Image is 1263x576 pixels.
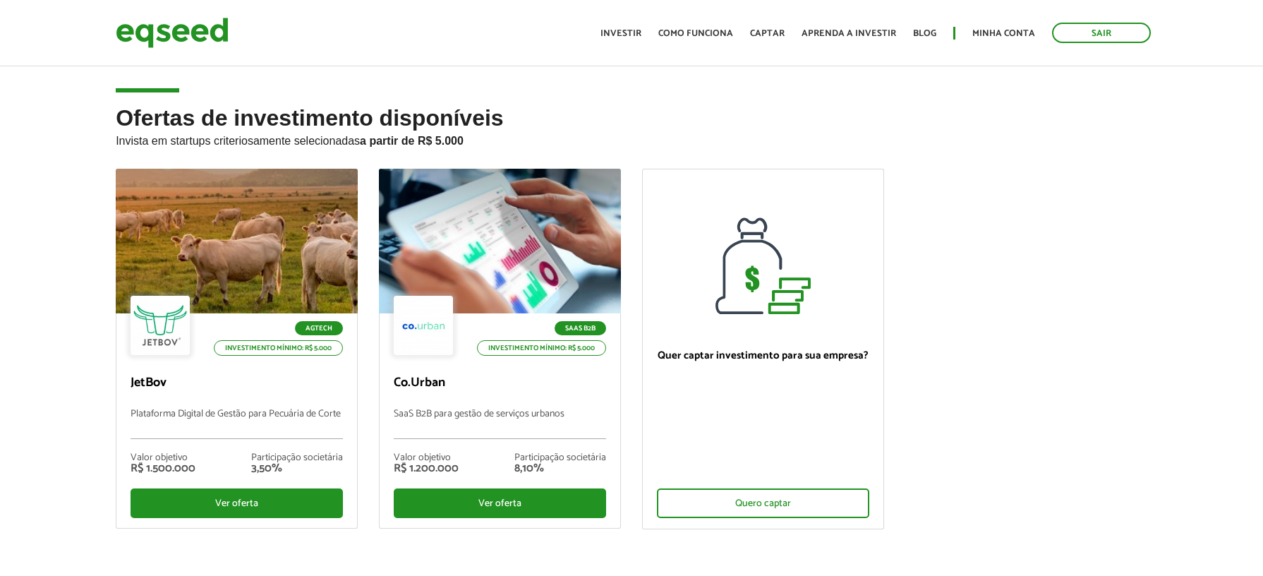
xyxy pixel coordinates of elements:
strong: a partir de R$ 5.000 [360,135,464,147]
p: Investimento mínimo: R$ 5.000 [477,340,606,356]
a: Quer captar investimento para sua empresa? Quero captar [642,169,884,529]
a: Como funciona [658,29,733,38]
p: Co.Urban [394,376,606,391]
a: Blog [913,29,936,38]
p: Agtech [295,321,343,335]
p: SaaS B2B [555,321,606,335]
div: Participação societária [514,453,606,463]
a: Captar [750,29,785,38]
h2: Ofertas de investimento disponíveis [116,106,1147,169]
div: Valor objetivo [394,453,459,463]
div: 3,50% [251,463,343,474]
a: Investir [600,29,641,38]
div: Quero captar [657,488,869,518]
div: Valor objetivo [131,453,195,463]
p: Quer captar investimento para sua empresa? [657,349,869,362]
a: Minha conta [972,29,1035,38]
a: SaaS B2B Investimento mínimo: R$ 5.000 Co.Urban SaaS B2B para gestão de serviços urbanos Valor ob... [379,169,621,529]
p: JetBov [131,376,343,391]
div: 8,10% [514,463,606,474]
div: R$ 1.500.000 [131,463,195,474]
a: Agtech Investimento mínimo: R$ 5.000 JetBov Plataforma Digital de Gestão para Pecuária de Corte V... [116,169,358,529]
p: SaaS B2B para gestão de serviços urbanos [394,409,606,439]
div: Participação societária [251,453,343,463]
div: Ver oferta [131,488,343,518]
p: Investimento mínimo: R$ 5.000 [214,340,343,356]
img: EqSeed [116,14,229,52]
a: Aprenda a investir [802,29,896,38]
div: R$ 1.200.000 [394,463,459,474]
p: Plataforma Digital de Gestão para Pecuária de Corte [131,409,343,439]
div: Ver oferta [394,488,606,518]
a: Sair [1052,23,1151,43]
p: Invista em startups criteriosamente selecionadas [116,131,1147,148]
